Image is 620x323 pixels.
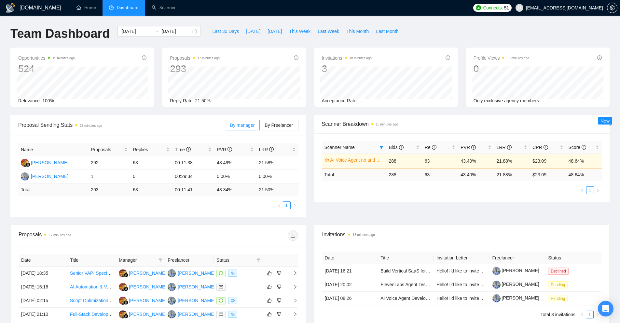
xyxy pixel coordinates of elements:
span: PVR [217,147,232,152]
span: like [267,312,272,317]
span: dislike [277,298,282,303]
td: 288 [386,154,422,168]
span: By Freelancer [265,123,293,128]
button: right [594,186,602,194]
td: 292 [88,156,130,170]
td: ElevenLabs Agent Tester & Prompt Engineer [378,278,434,292]
a: ElevenLabs Agent Tester & Prompt Engineer [380,282,471,287]
span: info-circle [142,55,146,60]
span: eye [231,299,235,302]
th: Date [322,252,378,264]
img: HP [168,283,176,291]
span: right [596,313,599,316]
td: 0.00% [214,170,256,184]
span: Status [216,257,254,264]
td: 0 [130,170,172,184]
button: left [578,311,586,318]
span: info-circle [269,147,274,152]
span: eye [231,312,235,316]
a: Declined [548,268,571,273]
img: c1WT0CQrFpAEaRrwmnberp5HmbRwm_SmIGMXQnPODGQC45doO_HIFPSunA2qoaLfO0 [492,294,501,302]
button: dislike [275,283,283,291]
button: This Week [285,26,314,37]
td: AI Voice Agent Development for Publishing Business [378,292,434,305]
span: Last 30 Days [212,28,239,35]
li: Previous Page [578,186,586,194]
button: Last Month [372,26,402,37]
span: info-circle [471,145,476,150]
th: Freelancer [165,254,214,267]
a: AI Voice Agent no and default questions [330,156,382,164]
span: left [580,313,584,316]
input: Start date [121,28,151,35]
div: 524 [18,63,75,75]
time: 17 minutes ago [198,56,220,60]
span: right [293,203,296,207]
a: HP[PERSON_NAME] [168,311,215,316]
h1: Team Dashboard [10,26,110,41]
td: 21.88 % [494,168,530,181]
div: Proposals [19,230,158,241]
td: Total [322,168,386,181]
span: [DATE] [268,28,282,35]
img: gigradar-bm.png [124,314,128,318]
span: info-circle [294,55,298,60]
time: 18 minutes ago [350,56,372,60]
th: Title [67,254,116,267]
span: info-circle [227,147,232,152]
button: Last 30 Days [209,26,242,37]
span: LRR [497,145,512,150]
a: 1 [586,187,594,194]
span: Scanner Name [324,145,355,150]
span: Pending [548,295,568,302]
span: to [154,29,159,34]
li: Previous Page [275,201,283,209]
td: Total [18,184,88,196]
td: [DATE] 18:35 [19,267,67,280]
time: 17 minutes ago [49,233,71,237]
div: [PERSON_NAME] [178,270,215,277]
td: [DATE] 16:21 [322,264,378,278]
span: right [288,271,297,275]
li: Next Page [291,201,298,209]
td: 63 [422,154,458,168]
div: [PERSON_NAME] [178,297,215,304]
td: [DATE] 15:16 [19,280,67,294]
a: HP[PERSON_NAME] [168,284,215,289]
div: [PERSON_NAME] [31,159,68,166]
img: gigradar-bm.png [124,273,128,277]
div: 3 [322,63,372,75]
span: Declined [548,268,569,275]
span: mail [219,312,223,316]
span: info-circle [597,55,602,60]
button: This Month [343,26,372,37]
img: upwork-logo.png [476,5,481,10]
a: HP[PERSON_NAME] [21,173,68,179]
td: 288 [386,168,422,181]
span: PVR [461,145,476,150]
span: Reply Rate [170,98,192,103]
a: AI Voice Agent Development for Publishing Business [380,296,487,301]
span: Proposals [170,54,220,62]
button: like [266,283,273,291]
td: AI Automation & Voice Agent Developer [67,280,116,294]
button: right [291,201,298,209]
a: IH[PERSON_NAME] [119,284,166,289]
span: Bids [389,145,403,150]
td: 00:11:38 [172,156,214,170]
span: Manager [119,257,156,264]
span: Only exclusive agency members [474,98,539,103]
li: Next Page [594,186,602,194]
div: [PERSON_NAME] [129,297,166,304]
a: Senior VAPI Specialist for Human-Like Conversational Voice Agents [70,271,207,276]
span: info-circle [582,145,586,150]
span: Pending [548,281,568,288]
span: Proposals [91,146,123,153]
td: 00:11:41 [172,184,214,196]
span: Connects: [483,4,503,11]
span: right [288,298,297,303]
span: Relevance [18,98,40,103]
div: [PERSON_NAME] [178,283,215,290]
a: [PERSON_NAME] [492,282,539,287]
input: End date [161,28,191,35]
